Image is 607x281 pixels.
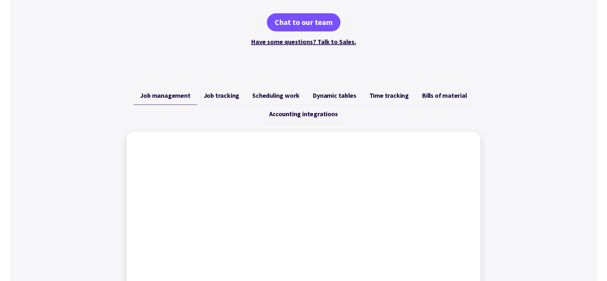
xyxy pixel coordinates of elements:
[204,92,240,99] span: Job tracking
[369,92,409,99] span: Time tracking
[496,211,607,281] iframe: Chat Widget
[252,92,300,99] span: Scheduling work
[422,92,467,99] span: Bills of material
[267,13,340,31] a: Chat to our team
[140,92,190,99] span: Job management
[251,38,356,46] a: Have some questions? Talk to Sales.
[269,110,338,118] span: Accounting integrations
[313,92,356,99] span: Dynamic tables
